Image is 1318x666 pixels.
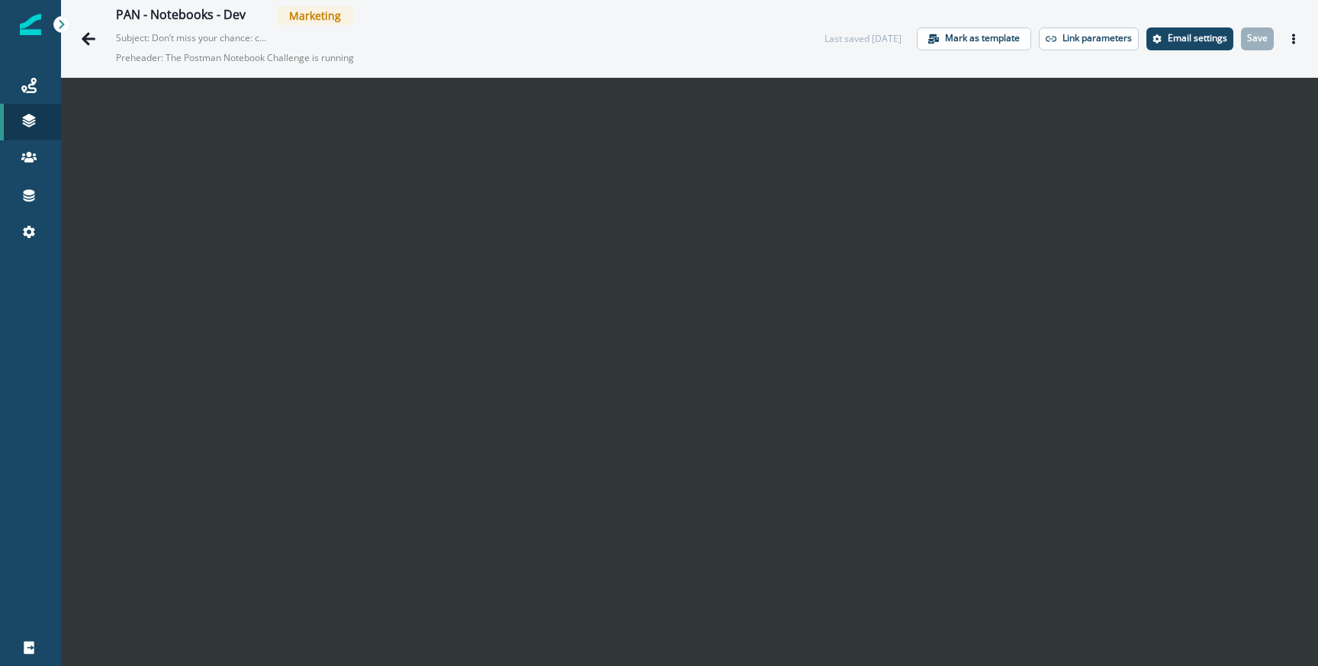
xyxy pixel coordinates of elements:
[1247,33,1268,43] p: Save
[1168,33,1227,43] p: Email settings
[1241,27,1274,50] button: Save
[825,32,902,46] div: Last saved [DATE]
[116,8,246,24] div: PAN - Notebooks - Dev
[116,25,268,45] p: Subject: Don’t miss your chance: create a Notebook. Win $1,000.
[945,33,1020,43] p: Mark as template
[1062,33,1132,43] p: Link parameters
[116,45,497,71] p: Preheader: The Postman Notebook Challenge is running
[73,24,104,54] button: Go back
[277,6,353,25] span: Marketing
[1146,27,1233,50] button: Settings
[20,14,41,35] img: Inflection
[1039,27,1139,50] button: Link parameters
[1281,27,1306,50] button: Actions
[917,27,1031,50] button: Mark as template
